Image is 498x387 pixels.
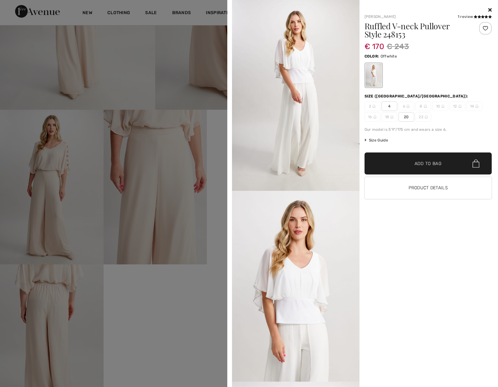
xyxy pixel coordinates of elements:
[365,152,492,174] button: Add to Bag
[365,112,380,122] span: 16
[399,112,414,122] span: 20
[373,115,376,119] img: ring-m.svg
[365,14,396,19] a: [PERSON_NAME]
[365,102,380,111] span: 2
[441,105,444,108] img: ring-m.svg
[475,105,478,108] img: ring-m.svg
[365,177,492,199] button: Product Details
[473,159,479,168] img: Bag.svg
[387,41,409,52] span: € 243
[415,160,442,167] span: Add to Bag
[425,115,428,119] img: ring-m.svg
[390,115,393,119] img: ring-m.svg
[433,102,448,111] span: 10
[232,191,359,382] img: frank-lyman-tops-offwhite_248153d2_454e_search.jpg
[458,105,461,108] img: ring-m.svg
[365,137,388,143] span: Size Guide
[399,102,414,111] span: 6
[458,14,492,19] div: 1 review
[365,64,382,87] div: Offwhite
[14,4,27,10] span: Chat
[365,93,470,99] div: Size ([GEOGRAPHIC_DATA]/[GEOGRAPHIC_DATA]):
[365,54,379,58] span: Color:
[406,105,410,108] img: ring-m.svg
[365,127,492,132] div: Our model is 5'9"/175 cm and wears a size 6.
[365,36,384,51] span: € 170
[381,54,397,58] span: Offwhite
[424,105,427,108] img: ring-m.svg
[450,102,465,111] span: 12
[372,105,376,108] img: ring-m.svg
[416,102,431,111] span: 8
[382,112,397,122] span: 18
[467,102,482,111] span: 14
[416,112,431,122] span: 22
[365,22,471,38] h1: Ruffled V-neck Pullover Style 248153
[382,102,397,111] span: 4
